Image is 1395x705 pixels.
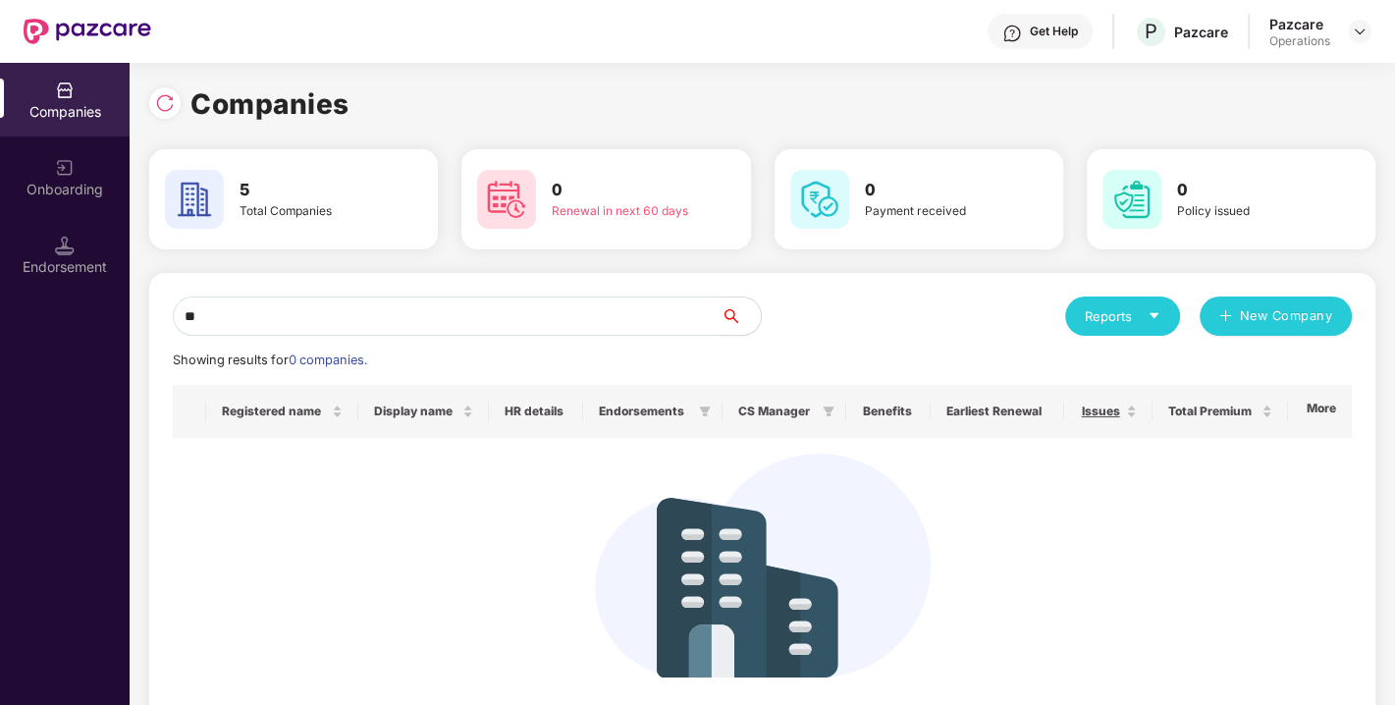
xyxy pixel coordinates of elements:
th: Benefits [846,385,931,438]
th: Issues [1064,385,1153,438]
span: 0 companies. [289,352,367,367]
div: Reports [1085,306,1160,326]
h1: Companies [190,82,349,126]
div: Pazcare [1269,15,1330,33]
span: Issues [1080,404,1122,419]
span: Showing results for [173,352,367,367]
h3: 0 [552,178,695,203]
div: Renewal in next 60 days [552,202,695,221]
img: svg+xml;base64,PHN2ZyB4bWxucz0iaHR0cDovL3d3dy53My5vcmcvMjAwMC9zdmciIHdpZHRoPSI2MCIgaGVpZ2h0PSI2MC... [1102,170,1161,229]
button: plusNew Company [1200,297,1352,336]
div: Get Help [1030,24,1078,39]
span: Registered name [222,404,328,419]
img: svg+xml;base64,PHN2ZyB3aWR0aD0iMTQuNSIgaGVpZ2h0PSIxNC41IiB2aWV3Qm94PSIwIDAgMTYgMTYiIGZpbGw9Im5vbm... [55,236,75,255]
img: svg+xml;base64,PHN2ZyB4bWxucz0iaHR0cDovL3d3dy53My5vcmcvMjAwMC9zdmciIHdpZHRoPSI2MCIgaGVpZ2h0PSI2MC... [165,170,224,229]
span: Display name [374,404,458,419]
img: svg+xml;base64,PHN2ZyBpZD0iQ29tcGFuaWVzIiB4bWxucz0iaHR0cDovL3d3dy53My5vcmcvMjAwMC9zdmciIHdpZHRoPS... [55,81,75,100]
img: svg+xml;base64,PHN2ZyBpZD0iSGVscC0zMngzMiIgeG1sbnM9Imh0dHA6Ly93d3cudzMub3JnLzIwMDAvc3ZnIiB3aWR0aD... [1002,24,1022,43]
span: plus [1219,309,1232,325]
th: Registered name [206,385,358,438]
span: search [721,308,761,324]
div: Policy issued [1177,202,1320,221]
img: svg+xml;base64,PHN2ZyB3aWR0aD0iMjAiIGhlaWdodD0iMjAiIHZpZXdCb3g9IjAgMCAyMCAyMCIgZmlsbD0ibm9uZSIgeG... [55,158,75,178]
span: Endorsements [599,404,690,419]
img: svg+xml;base64,PHN2ZyBpZD0iRHJvcGRvd24tMzJ4MzIiIHhtbG5zPSJodHRwOi8vd3d3LnczLm9yZy8yMDAwL3N2ZyIgd2... [1352,24,1368,39]
img: svg+xml;base64,PHN2ZyB4bWxucz0iaHR0cDovL3d3dy53My5vcmcvMjAwMC9zdmciIHdpZHRoPSI2MCIgaGVpZ2h0PSI2MC... [790,170,849,229]
div: Payment received [865,202,1008,221]
img: New Pazcare Logo [24,19,151,44]
th: Earliest Renewal [931,385,1063,438]
th: HR details [489,385,583,438]
span: filter [699,406,711,417]
img: svg+xml;base64,PHN2ZyB4bWxucz0iaHR0cDovL3d3dy53My5vcmcvMjAwMC9zdmciIHdpZHRoPSIzNDIiIGhlaWdodD0iMj... [595,454,931,678]
th: More [1288,385,1352,438]
h3: 0 [865,178,1008,203]
span: filter [819,400,838,423]
span: New Company [1240,306,1333,326]
img: svg+xml;base64,PHN2ZyBpZD0iUmVsb2FkLTMyeDMyIiB4bWxucz0iaHR0cDovL3d3dy53My5vcmcvMjAwMC9zdmciIHdpZH... [155,93,175,113]
h3: 5 [240,178,383,203]
h3: 0 [1177,178,1320,203]
div: Operations [1269,33,1330,49]
div: Pazcare [1174,23,1228,41]
span: Total Premium [1168,404,1258,419]
th: Display name [358,385,489,438]
span: caret-down [1148,309,1160,322]
button: search [721,297,762,336]
span: CS Manager [738,404,816,419]
img: svg+xml;base64,PHN2ZyB4bWxucz0iaHR0cDovL3d3dy53My5vcmcvMjAwMC9zdmciIHdpZHRoPSI2MCIgaGVpZ2h0PSI2MC... [477,170,536,229]
div: Total Companies [240,202,383,221]
span: filter [695,400,715,423]
span: P [1145,20,1157,43]
span: filter [823,406,834,417]
th: Total Premium [1153,385,1288,438]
